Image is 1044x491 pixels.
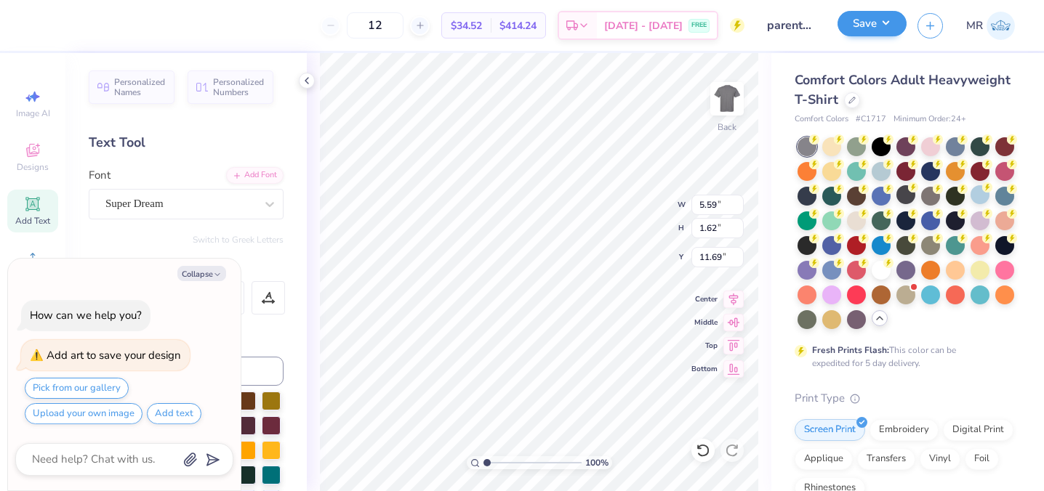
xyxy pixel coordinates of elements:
span: FREE [691,20,707,31]
label: Font [89,167,111,184]
span: MR [966,17,983,34]
div: Add art to save your design [47,348,181,362]
button: Switch to Greek Letters [193,234,284,245]
div: Back [718,121,736,134]
button: Pick from our gallery [25,378,129,399]
div: Embroidery [870,419,939,441]
span: Middle [691,317,718,328]
span: Top [691,341,718,351]
div: Vinyl [920,448,960,470]
div: Text Tool [89,133,284,153]
span: $414.24 [499,18,537,33]
span: Add Text [15,215,50,227]
div: Transfers [857,448,915,470]
span: Comfort Colors Adult Heavyweight T-Shirt [795,71,1011,108]
span: Minimum Order: 24 + [894,113,966,126]
button: Save [838,11,907,36]
span: Bottom [691,364,718,374]
div: How can we help you? [30,308,142,322]
span: $34.52 [451,18,482,33]
a: MR [966,12,1015,40]
input: Untitled Design [755,11,827,40]
span: [DATE] - [DATE] [604,18,683,33]
div: Digital Print [943,419,1013,441]
div: Print Type [795,390,1015,407]
img: Micaela Rothenbuhler [987,12,1015,40]
button: Collapse [177,266,226,281]
button: Add text [147,403,201,424]
div: This color can be expedited for 5 day delivery. [812,344,991,370]
div: Screen Print [795,419,865,441]
span: Personalized Names [114,77,166,97]
span: Designs [17,161,49,173]
div: Foil [965,448,999,470]
span: Comfort Colors [795,113,848,126]
span: Image AI [16,107,50,119]
span: Center [691,294,718,304]
input: – – [347,12,403,38]
div: Applique [795,448,853,470]
img: Back [712,84,742,113]
button: Upload your own image [25,403,142,424]
div: Add Font [226,167,284,184]
strong: Fresh Prints Flash: [812,344,889,356]
span: Personalized Numbers [213,77,265,97]
span: 100 % [585,456,609,469]
span: # C1717 [856,113,886,126]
